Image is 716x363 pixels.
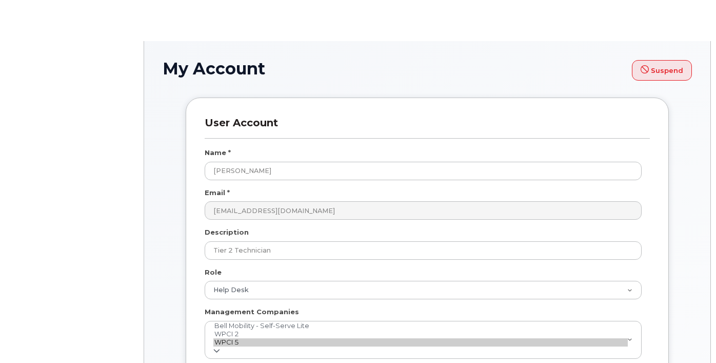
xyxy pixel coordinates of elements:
[213,322,628,330] option: Bell Mobility - Self-Serve Lite
[205,268,222,277] label: Role
[213,338,628,347] option: WPCI 5
[205,188,230,198] label: Email *
[205,227,249,237] label: Description
[163,60,692,81] h1: My Account
[213,330,628,338] option: WPCI 2
[205,148,231,158] label: Name *
[632,60,692,81] button: Suspend
[205,307,299,317] label: Management Companies
[205,117,650,139] h3: User Account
